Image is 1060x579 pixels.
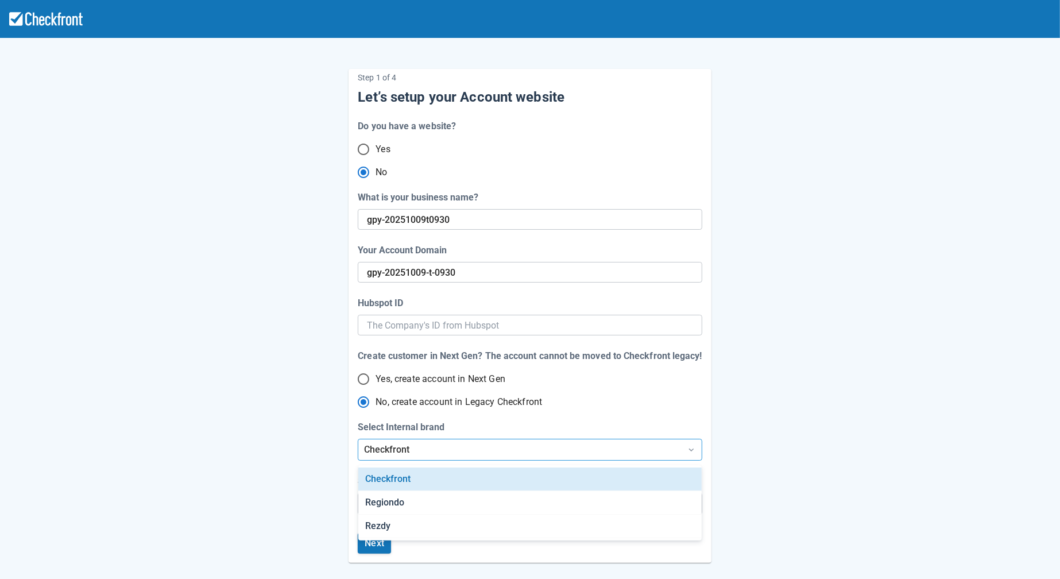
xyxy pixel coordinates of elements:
[367,209,690,230] input: This will be your Account domain
[367,315,693,335] input: The Company's ID from Hubspot
[358,69,702,86] p: Step 1 of 4
[364,443,675,457] div: Checkfront
[358,533,391,554] button: Next
[376,142,390,156] span: Yes
[358,88,702,106] h5: Let’s setup your Account website
[376,395,542,409] span: No, create account in Legacy Checkfront
[358,515,702,538] div: Rezdy
[686,444,697,456] span: Dropdown icon
[358,420,449,434] label: Select Internal brand
[895,455,1060,579] iframe: Chat Widget
[376,165,387,179] span: No
[358,244,451,257] label: Your Account Domain
[358,119,456,133] div: Do you have a website?
[376,372,505,386] span: Yes, create account in Next Gen
[358,349,702,363] div: Create customer in Next Gen? The account cannot be moved to Checkfront legacy!
[358,191,483,204] label: What is your business name?
[358,491,702,515] div: Regiondo
[358,296,408,310] label: Hubspot ID
[358,468,702,491] div: Checkfront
